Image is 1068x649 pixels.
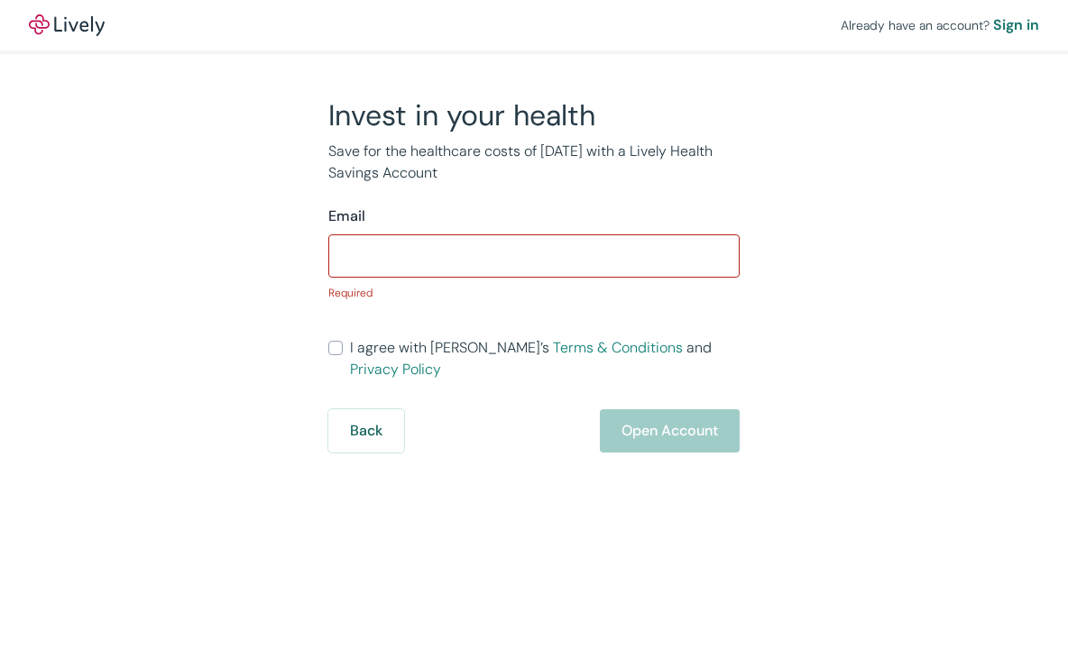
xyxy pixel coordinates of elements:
[29,14,105,36] a: LivelyLively
[993,14,1039,36] a: Sign in
[328,141,740,184] p: Save for the healthcare costs of [DATE] with a Lively Health Savings Account
[350,337,740,380] span: I agree with [PERSON_NAME]’s and
[350,360,441,379] a: Privacy Policy
[328,97,740,133] h2: Invest in your health
[328,206,365,227] label: Email
[328,409,404,452] button: Back
[29,14,105,36] img: Lively
[841,14,1039,36] div: Already have an account?
[553,338,683,357] a: Terms & Conditions
[328,285,740,301] p: Required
